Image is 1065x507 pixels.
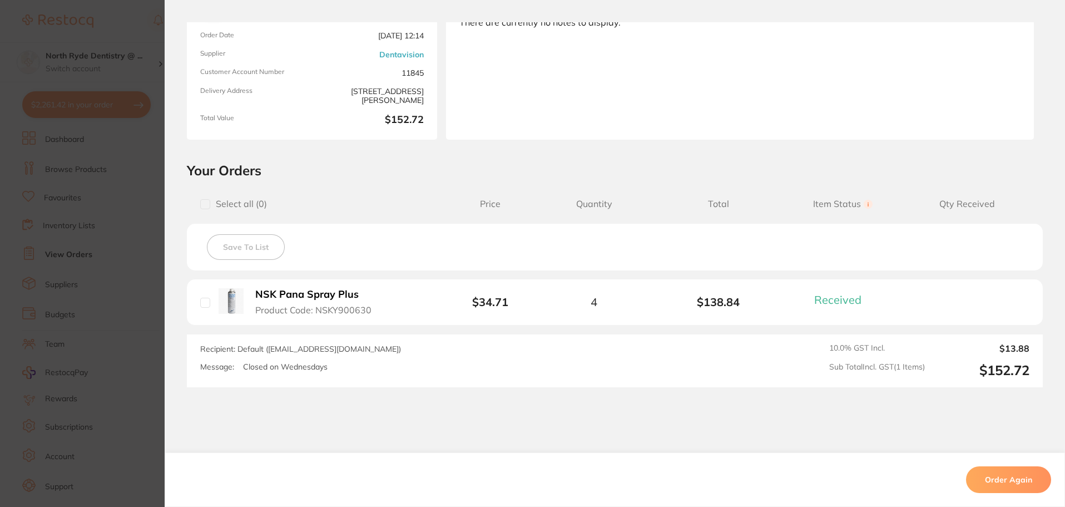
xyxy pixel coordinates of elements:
[200,87,308,105] span: Delivery Address
[243,362,328,372] p: Closed on Wednesdays
[207,234,285,260] button: Save To List
[379,50,424,59] a: Dentavision
[187,162,1043,179] h2: Your Orders
[472,295,508,309] b: $34.71
[532,199,656,209] span: Quantity
[781,199,905,209] span: Item Status
[905,199,1029,209] span: Qty Received
[200,362,234,372] label: Message:
[656,199,781,209] span: Total
[255,289,359,301] b: NSK Pana Spray Plus
[210,199,267,209] span: Select all ( 0 )
[814,293,861,307] span: Received
[934,362,1029,378] output: $152.72
[200,31,308,41] span: Order Date
[316,87,424,105] span: [STREET_ADDRESS][PERSON_NAME]
[252,288,385,316] button: NSK Pana Spray Plus Product Code: NSKY900630
[200,50,308,59] span: Supplier
[829,343,925,353] span: 10.0 % GST Incl.
[459,17,1021,27] div: There are currently no notes to display.
[316,31,424,41] span: [DATE] 12:14
[966,466,1051,493] button: Order Again
[829,362,925,378] span: Sub Total Incl. GST ( 1 Items)
[200,344,401,354] span: Recipient: Default ( [EMAIL_ADDRESS][DOMAIN_NAME] )
[200,68,308,77] span: Customer Account Number
[591,296,597,308] span: 4
[656,296,781,308] b: $138.84
[316,114,424,126] b: $152.72
[200,114,308,126] span: Total Value
[811,293,875,307] button: Received
[316,68,424,77] span: 11845
[219,288,244,313] img: NSK Pana Spray Plus
[934,343,1029,353] output: $13.88
[255,305,371,315] span: Product Code: NSKY900630
[449,199,532,209] span: Price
